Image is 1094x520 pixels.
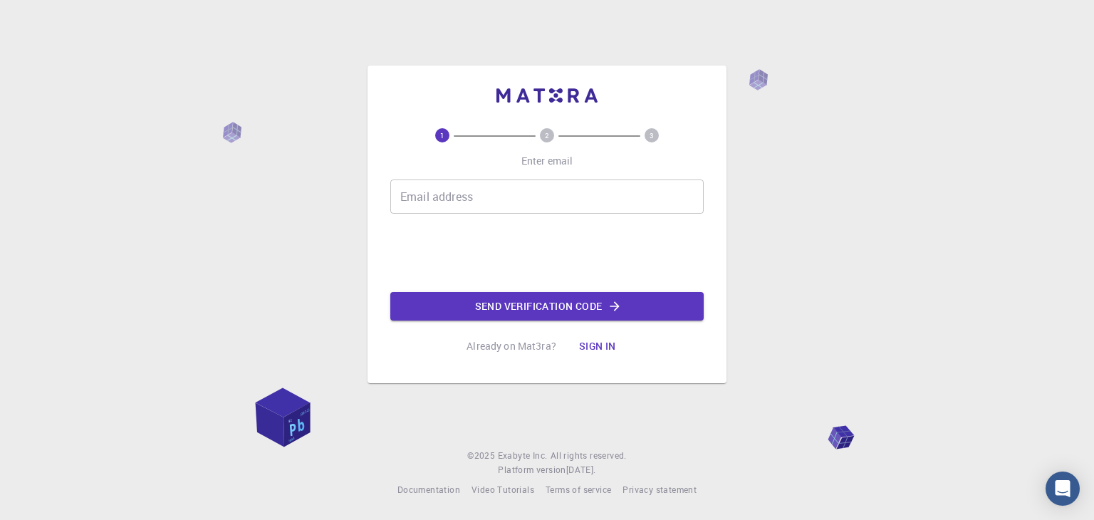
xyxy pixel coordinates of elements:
[472,483,534,497] a: Video Tutorials
[566,464,596,475] span: [DATE] .
[397,484,460,495] span: Documentation
[1046,472,1080,506] div: Open Intercom Messenger
[521,154,573,168] p: Enter email
[622,483,697,497] a: Privacy statement
[498,449,548,463] a: Exabyte Inc.
[440,130,444,140] text: 1
[622,484,697,495] span: Privacy statement
[568,332,627,360] button: Sign in
[472,484,534,495] span: Video Tutorials
[498,449,548,461] span: Exabyte Inc.
[390,292,704,321] button: Send verification code
[545,130,549,140] text: 2
[397,483,460,497] a: Documentation
[467,449,497,463] span: © 2025
[439,225,655,281] iframe: reCAPTCHA
[498,463,566,477] span: Platform version
[566,463,596,477] a: [DATE].
[650,130,654,140] text: 3
[467,339,556,353] p: Already on Mat3ra?
[546,484,611,495] span: Terms of service
[546,483,611,497] a: Terms of service
[551,449,627,463] span: All rights reserved.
